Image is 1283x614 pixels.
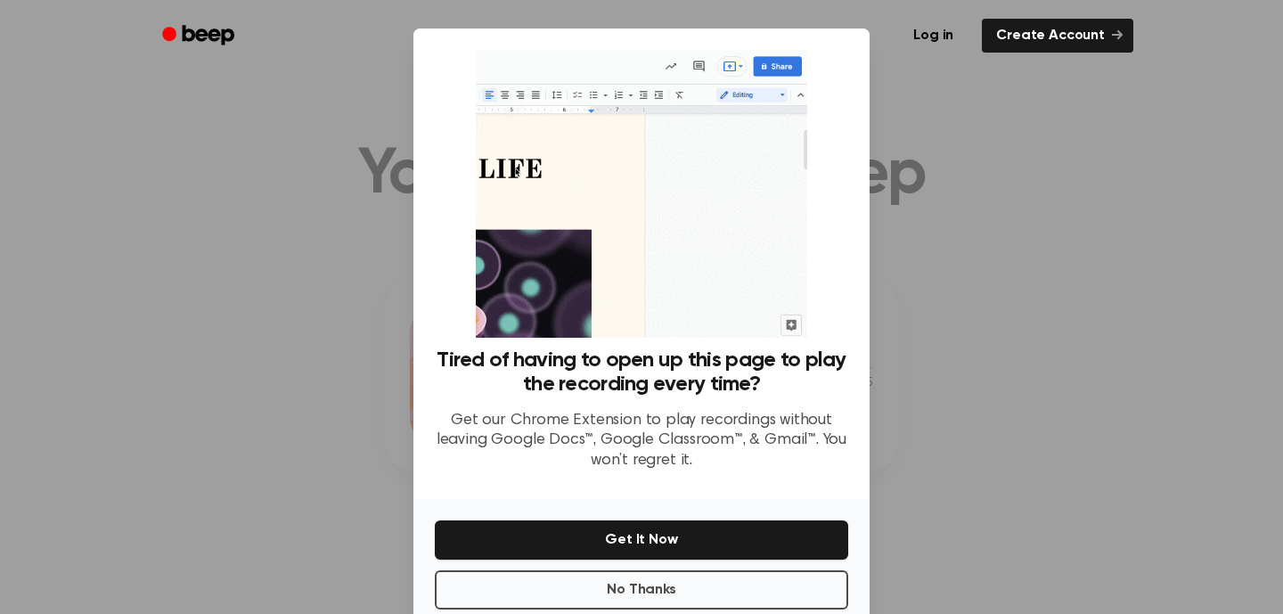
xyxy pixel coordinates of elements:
[435,348,848,397] h3: Tired of having to open up this page to play the recording every time?
[435,411,848,471] p: Get our Chrome Extension to play recordings without leaving Google Docs™, Google Classroom™, & Gm...
[435,520,848,560] button: Get It Now
[150,19,250,53] a: Beep
[476,50,806,338] img: Beep extension in action
[435,570,848,610] button: No Thanks
[982,19,1133,53] a: Create Account
[895,15,971,56] a: Log in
